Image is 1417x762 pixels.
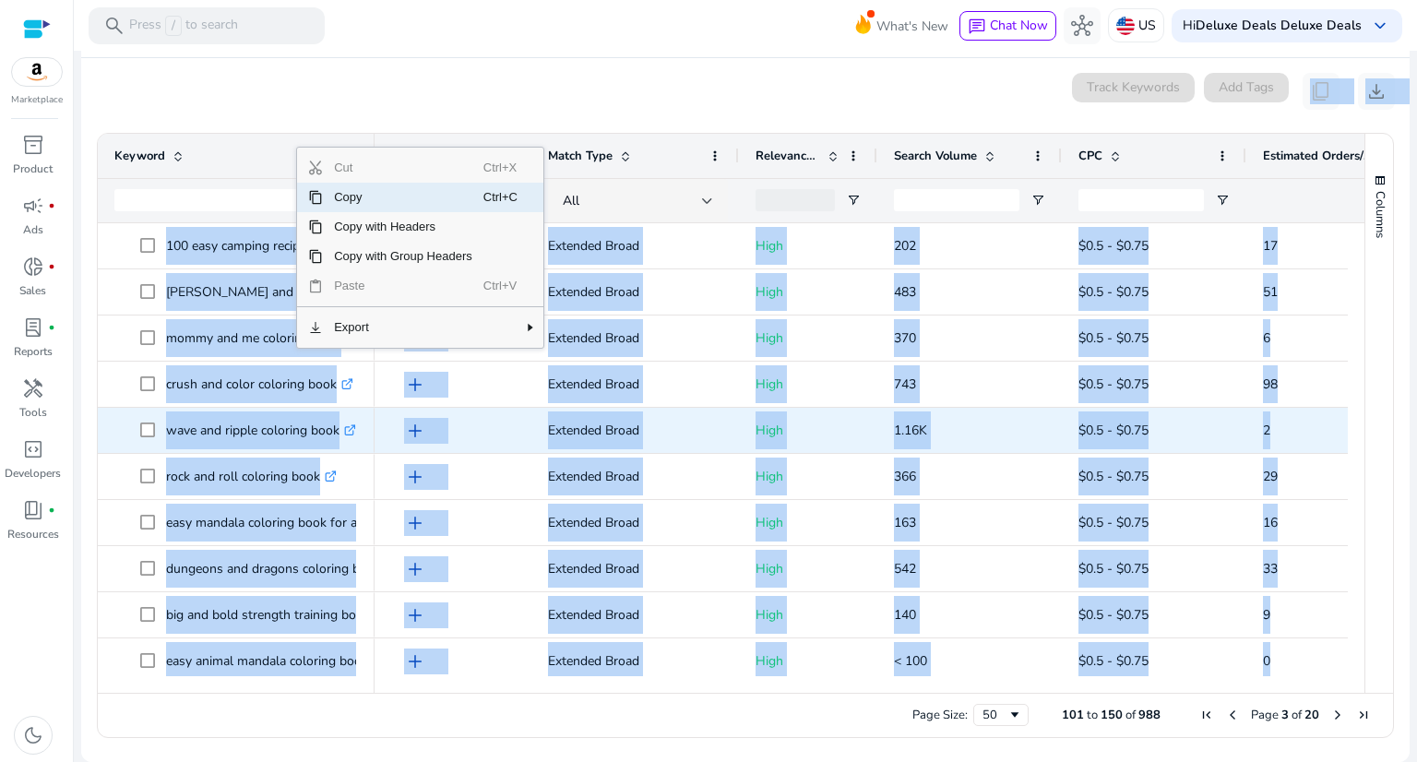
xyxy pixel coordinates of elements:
span: hub [1071,15,1093,37]
span: $0.5 - $0.75 [1078,560,1149,577]
span: 483 [894,283,916,301]
p: mommy and me coloring book [166,319,358,357]
p: [PERSON_NAME] and [PERSON_NAME] coloring book [166,273,498,311]
p: Tools [19,404,47,421]
input: Search Volume Filter Input [894,189,1019,211]
p: Extended Broad [548,458,722,495]
span: fiber_manual_record [48,506,55,514]
span: Columns [1372,191,1388,238]
span: All [563,192,579,209]
span: keyboard_arrow_down [1369,15,1391,37]
span: 98 [1263,375,1278,393]
span: donut_small [22,256,44,278]
span: fiber_manual_record [48,324,55,331]
span: 3 [1281,707,1289,723]
span: handyman [22,377,44,399]
span: 16 [1263,514,1278,531]
span: Keyword [114,148,165,164]
span: 163 [894,514,916,531]
span: $0.5 - $0.75 [1078,283,1149,301]
p: High [756,365,861,403]
p: Extended Broad [548,550,722,588]
span: add [404,327,426,350]
b: Deluxe Deals Deluxe Deals [1196,17,1362,34]
span: 17 [1263,237,1278,255]
span: dark_mode [22,724,44,746]
div: Page Size: [912,707,968,723]
span: $0.5 - $0.75 [1078,514,1149,531]
p: Extended Broad [548,642,722,680]
span: $0.5 - $0.75 [1078,422,1149,439]
p: dungeons and dragons coloring book [166,550,398,588]
span: code_blocks [22,438,44,460]
span: 2 [1263,422,1270,439]
span: 202 [894,237,916,255]
p: High [756,458,861,495]
p: wave and ripple coloring book [166,411,356,449]
span: campaign [22,195,44,217]
span: Cut [323,153,483,183]
span: 20 [1304,707,1319,723]
span: 29 [1263,468,1278,485]
p: Extended Broad [548,411,722,449]
span: / [165,16,182,36]
span: add [404,512,426,534]
p: High [756,411,861,449]
p: Press to search [129,16,238,36]
span: fiber_manual_record [48,263,55,270]
span: add [404,604,426,626]
button: Open Filter Menu [1215,193,1230,208]
p: Extended Broad [548,319,722,357]
p: Extended Broad [548,273,722,311]
p: Extended Broad [548,504,722,542]
span: 743 [894,375,916,393]
p: US [1138,9,1156,42]
span: inventory_2 [22,134,44,156]
span: chat [968,18,986,36]
span: of [1292,707,1302,723]
span: add [404,466,426,488]
button: hub [1064,7,1101,44]
span: Copy [323,183,483,212]
p: Reports [14,343,53,360]
input: Keyword Filter Input [114,189,332,211]
span: 140 [894,606,916,624]
p: 100 easy camping recipes [166,227,329,265]
span: Export [323,313,483,342]
div: 50 [982,707,1007,723]
div: Previous Page [1225,708,1240,722]
span: Copy with Group Headers [323,242,483,271]
span: Paste [323,271,483,301]
span: $0.5 - $0.75 [1078,375,1149,393]
span: Copy with Headers [323,212,483,242]
span: 370 [894,329,916,347]
p: Resources [7,526,59,542]
span: fiber_manual_record [48,202,55,209]
p: Extended Broad [548,227,722,265]
div: First Page [1199,708,1214,722]
span: of [1125,707,1136,723]
p: Extended Broad [548,365,722,403]
span: 9 [1263,606,1270,624]
span: 366 [894,468,916,485]
span: search [103,15,125,37]
span: Match Type [548,148,613,164]
span: 51 [1263,283,1278,301]
div: Page Size [973,704,1029,726]
p: High [756,550,861,588]
button: Open Filter Menu [1030,193,1045,208]
p: High [756,596,861,634]
p: High [756,642,861,680]
span: < 100 [894,652,927,670]
p: big and bold strength training book [166,596,387,634]
span: $0.5 - $0.75 [1078,468,1149,485]
span: 33 [1263,560,1278,577]
button: chatChat Now [959,11,1056,41]
button: Open Filter Menu [846,193,861,208]
p: High [756,227,861,265]
span: 988 [1138,707,1161,723]
span: Search Volume [894,148,977,164]
span: $0.5 - $0.75 [1078,329,1149,347]
p: High [756,273,861,311]
p: Sales [19,282,46,299]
